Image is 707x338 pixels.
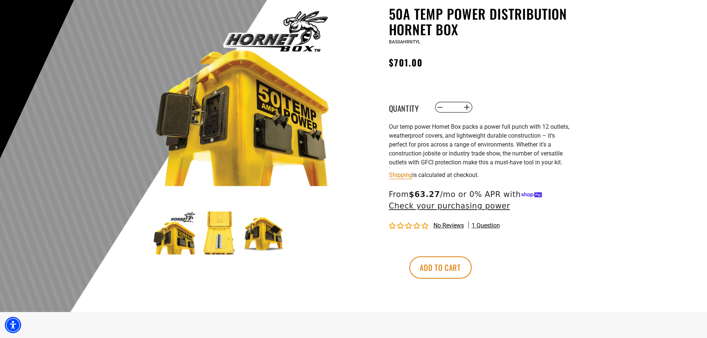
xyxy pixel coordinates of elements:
span: No reviews [433,222,464,229]
span: BA50AHRNTYL [389,39,420,45]
span: Our temp power Hornet Box packs a power full punch with 12 outlets, weatherproof covers, and ligh... [389,123,569,166]
span: $701.00 [389,56,423,69]
button: Add to cart [409,256,472,279]
div: is calculated at checkout. [389,170,571,180]
span: 0.00 stars [389,223,430,230]
h1: 50A Temp Power Distribution Hornet Box [389,6,571,37]
label: Quantity [389,102,426,112]
span: 1 question [472,221,500,230]
a: Shipping [389,171,412,178]
div: Accessibility Menu [5,317,21,333]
